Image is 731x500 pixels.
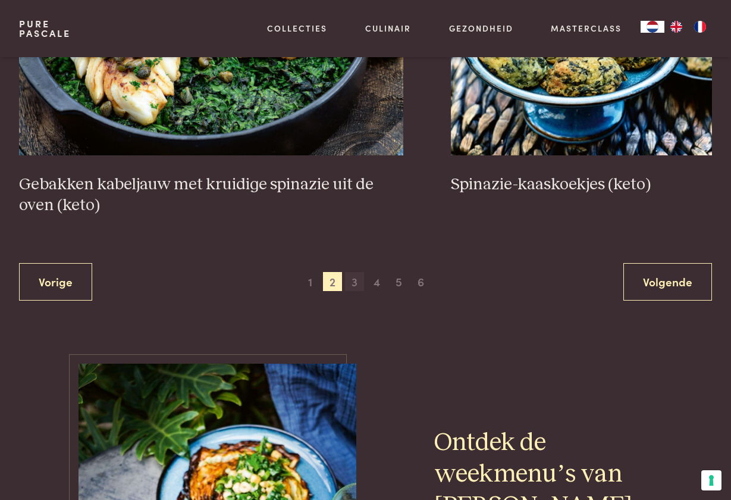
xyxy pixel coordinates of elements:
h3: Gebakken kabeljauw met kruidige spinazie uit de oven (keto) [19,174,404,215]
span: 6 [412,272,431,291]
a: NL [641,21,664,33]
a: Gezondheid [449,22,513,35]
span: 3 [345,272,364,291]
div: Language [641,21,664,33]
a: Masterclass [551,22,622,35]
span: 2 [323,272,342,291]
a: PurePascale [19,19,71,38]
span: 4 [367,272,386,291]
a: Collecties [267,22,327,35]
button: Uw voorkeuren voor toestemming voor trackingtechnologieën [701,470,721,490]
a: EN [664,21,688,33]
h3: Spinazie-kaaskoekjes (keto) [451,174,712,195]
a: FR [688,21,712,33]
a: Volgende [623,263,712,301]
a: Vorige [19,263,92,301]
aside: Language selected: Nederlands [641,21,712,33]
span: 5 [389,272,408,291]
span: 1 [301,272,320,291]
a: Culinair [365,22,411,35]
ul: Language list [664,21,712,33]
